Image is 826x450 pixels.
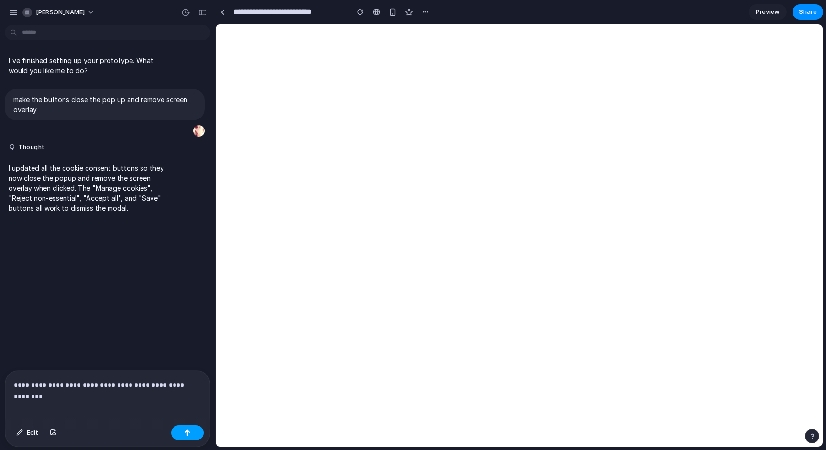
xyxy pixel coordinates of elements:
[19,5,99,20] button: [PERSON_NAME]
[749,4,787,20] a: Preview
[9,163,168,213] p: I updated all the cookie consent buttons so they now close the popup and remove the screen overla...
[36,8,85,17] span: [PERSON_NAME]
[9,55,168,75] p: I've finished setting up your prototype. What would you like me to do?
[27,428,38,438] span: Edit
[13,95,196,115] p: make the buttons close the pop up and remove screen overlay
[793,4,823,20] button: Share
[756,7,780,17] span: Preview
[799,7,817,17] span: Share
[11,425,43,440] button: Edit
